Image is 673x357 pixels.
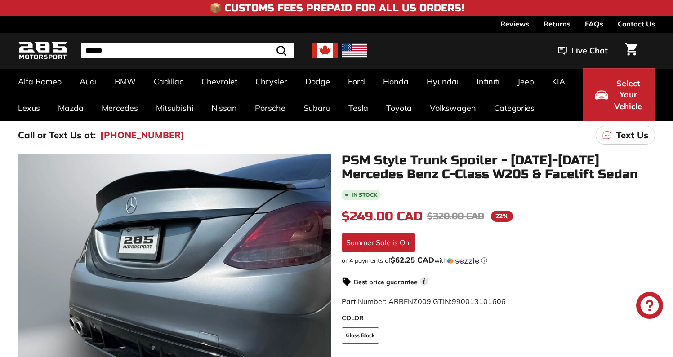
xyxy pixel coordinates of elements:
[342,154,655,181] h1: PSM Style Trunk Spoiler - [DATE]-[DATE] Mercedes Benz C-Class W205 & Facelift Sedan
[202,95,246,121] a: Nissan
[500,16,529,31] a: Reviews
[352,192,377,198] b: In stock
[452,297,506,306] span: 990013101606
[583,68,655,121] button: Select Your Vehicle
[296,68,339,95] a: Dodge
[571,45,608,57] span: Live Chat
[18,40,67,62] img: Logo_285_Motorsport_areodynamics_components
[508,68,543,95] a: Jeep
[546,40,620,62] button: Live Chat
[468,68,508,95] a: Infiniti
[100,128,184,142] a: [PHONE_NUMBER]
[246,68,296,95] a: Chrysler
[543,68,574,95] a: KIA
[633,292,666,321] inbox-online-store-chat: Shopify online store chat
[391,255,434,264] span: $62.25 CAD
[585,16,603,31] a: FAQs
[447,257,479,265] img: Sezzle
[9,68,71,95] a: Alfa Romeo
[420,277,428,286] span: i
[342,297,506,306] span: Part Number: ARBENZ009 GTIN:
[485,95,544,121] a: Categories
[620,35,642,66] a: Cart
[339,95,377,121] a: Tesla
[544,16,570,31] a: Returns
[596,126,655,145] a: Text Us
[491,211,513,222] span: 22%
[342,313,655,323] label: COLOR
[342,233,415,252] div: Summer Sale is On!
[418,68,468,95] a: Hyundai
[294,95,339,121] a: Subaru
[18,128,96,142] p: Call or Text Us at:
[93,95,147,121] a: Mercedes
[427,211,484,222] span: $320.00 CAD
[81,43,294,58] input: Search
[71,68,106,95] a: Audi
[616,128,648,142] p: Text Us
[9,95,49,121] a: Lexus
[49,95,93,121] a: Mazda
[209,3,464,13] h4: 📦 Customs Fees Prepaid for All US Orders!
[342,256,655,265] div: or 4 payments of$62.25 CADwithSezzle Click to learn more about Sezzle
[147,95,202,121] a: Mitsubishi
[377,95,421,121] a: Toyota
[339,68,374,95] a: Ford
[354,278,418,286] strong: Best price guarantee
[145,68,192,95] a: Cadillac
[106,68,145,95] a: BMW
[342,256,655,265] div: or 4 payments of with
[374,68,418,95] a: Honda
[342,209,423,224] span: $249.00 CAD
[618,16,655,31] a: Contact Us
[613,78,643,112] span: Select Your Vehicle
[246,95,294,121] a: Porsche
[192,68,246,95] a: Chevrolet
[421,95,485,121] a: Volkswagen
